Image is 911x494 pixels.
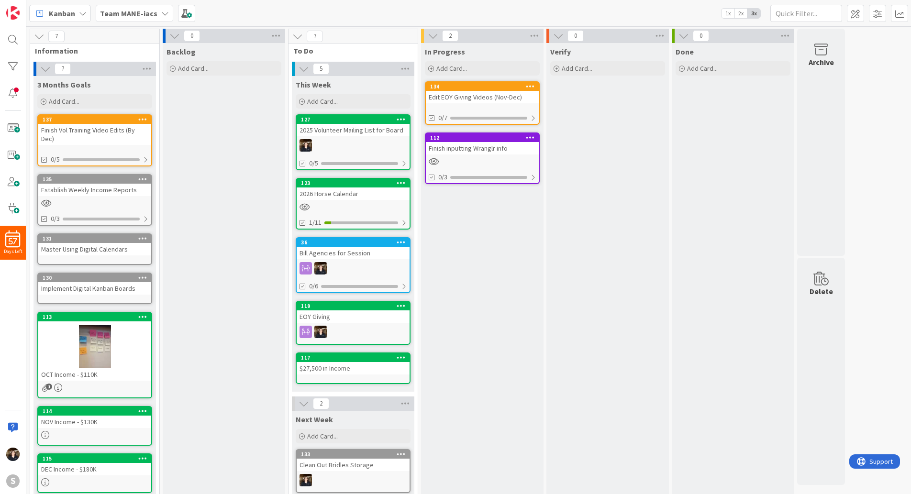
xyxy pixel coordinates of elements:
[38,407,151,428] div: 114NOV Income - $130K
[178,64,209,73] span: Add Card...
[38,115,151,145] div: 137Finish Vol Training Video Edits (By Dec)
[734,9,747,18] span: 2x
[301,451,410,458] div: 133
[43,455,151,462] div: 115
[38,282,151,295] div: Implement Digital Kanban Boards
[426,133,539,142] div: 112
[297,474,410,486] div: KS
[567,30,584,42] span: 0
[297,262,410,274] div: KS
[297,310,410,323] div: EOY Giving
[38,115,151,124] div: 137
[38,313,151,381] div: 113OCT Income - $110K
[38,368,151,381] div: OCT Income - $110K
[297,179,410,200] div: 1232026 Horse Calendar
[430,134,539,141] div: 112
[307,31,323,42] span: 7
[722,9,734,18] span: 1x
[442,30,458,42] span: 2
[810,285,833,297] div: Delete
[48,31,65,42] span: 7
[167,47,196,56] span: Backlog
[297,238,410,259] div: 36Bill Agencies for Session
[296,80,331,89] span: This Week
[38,416,151,428] div: NOV Income - $130K
[38,274,151,295] div: 130Implement Digital Kanban Boards
[300,139,312,152] img: KS
[747,9,760,18] span: 3x
[426,82,539,91] div: 134
[9,238,17,245] span: 57
[313,398,329,409] span: 2
[426,133,539,154] div: 112Finish inputting Wranglr info
[309,281,318,291] span: 0/6
[38,184,151,196] div: Establish Weekly Income Reports
[307,97,338,106] span: Add Card...
[436,64,467,73] span: Add Card...
[676,47,694,56] span: Done
[6,474,20,488] div: S
[297,302,410,310] div: 119
[438,113,447,123] span: 0/7
[687,64,718,73] span: Add Card...
[297,124,410,136] div: 2025 Volunteer Mailing List for Board
[38,407,151,416] div: 114
[6,6,20,20] img: Visit kanbanzone.com
[693,30,709,42] span: 0
[297,179,410,187] div: 123
[297,115,410,136] div: 1272025 Volunteer Mailing List for Board
[43,116,151,123] div: 137
[100,9,157,18] b: Team MANE-iacs
[38,274,151,282] div: 130
[426,82,539,103] div: 134Edit EOY Giving Videos (Nov-Dec)
[49,8,75,19] span: Kanban
[313,63,329,75] span: 5
[426,142,539,154] div: Finish inputting Wranglr info
[38,243,151,255] div: Master Using Digital Calendars
[297,362,410,374] div: $27,500 in Income
[51,214,60,224] span: 0/3
[46,384,52,390] span: 1
[38,234,151,243] div: 131
[562,64,592,73] span: Add Card...
[49,97,79,106] span: Add Card...
[297,353,410,362] div: 117
[297,139,410,152] div: KS
[297,187,410,200] div: 2026 Horse Calendar
[20,1,44,13] span: Support
[55,63,71,75] span: 7
[51,154,60,165] span: 0/5
[425,47,465,56] span: In Progress
[43,314,151,320] div: 113
[38,463,151,475] div: DEC Income - $180K
[38,454,151,475] div: 115DEC Income - $180K
[297,459,410,471] div: Clean Out Bridles Storage
[293,46,406,55] span: To Do
[297,247,410,259] div: Bill Agencies for Session
[314,262,327,274] img: KS
[770,5,842,22] input: Quick Filter...
[297,450,410,471] div: 133Clean Out Bridles Storage
[309,218,322,228] span: 1/11
[301,180,410,187] div: 123
[438,172,447,182] span: 0/3
[38,454,151,463] div: 115
[297,450,410,459] div: 133
[43,176,151,183] div: 135
[301,116,410,123] div: 127
[301,239,410,246] div: 36
[300,474,312,486] img: KS
[296,415,333,424] span: Next Week
[6,448,20,461] img: KS
[38,175,151,196] div: 135Establish Weekly Income Reports
[38,313,151,321] div: 113
[550,47,571,56] span: Verify
[38,124,151,145] div: Finish Vol Training Video Edits (By Dec)
[301,303,410,309] div: 119
[38,234,151,255] div: 131Master Using Digital Calendars
[426,91,539,103] div: Edit EOY Giving Videos (Nov-Dec)
[430,83,539,90] div: 134
[309,158,318,168] span: 0/5
[43,408,151,415] div: 114
[297,302,410,323] div: 119EOY Giving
